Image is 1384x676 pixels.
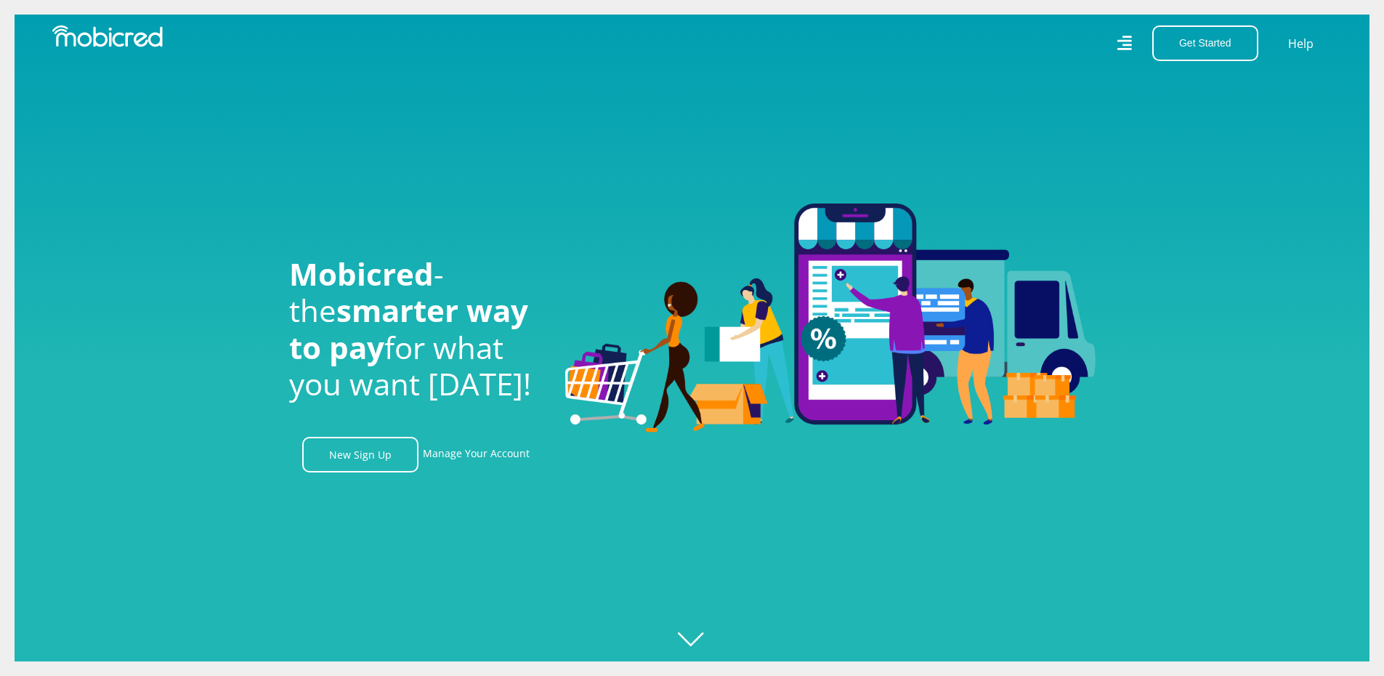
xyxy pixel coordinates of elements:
h1: - the for what you want [DATE]! [289,256,543,403]
img: Welcome to Mobicred [565,204,1096,433]
img: Mobicred [52,25,163,47]
span: smarter way to pay [289,289,528,367]
a: Help [1287,34,1314,53]
span: Mobicred [289,253,434,294]
a: Manage Your Account [423,437,530,472]
a: New Sign Up [302,437,418,472]
button: Get Started [1152,25,1258,61]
